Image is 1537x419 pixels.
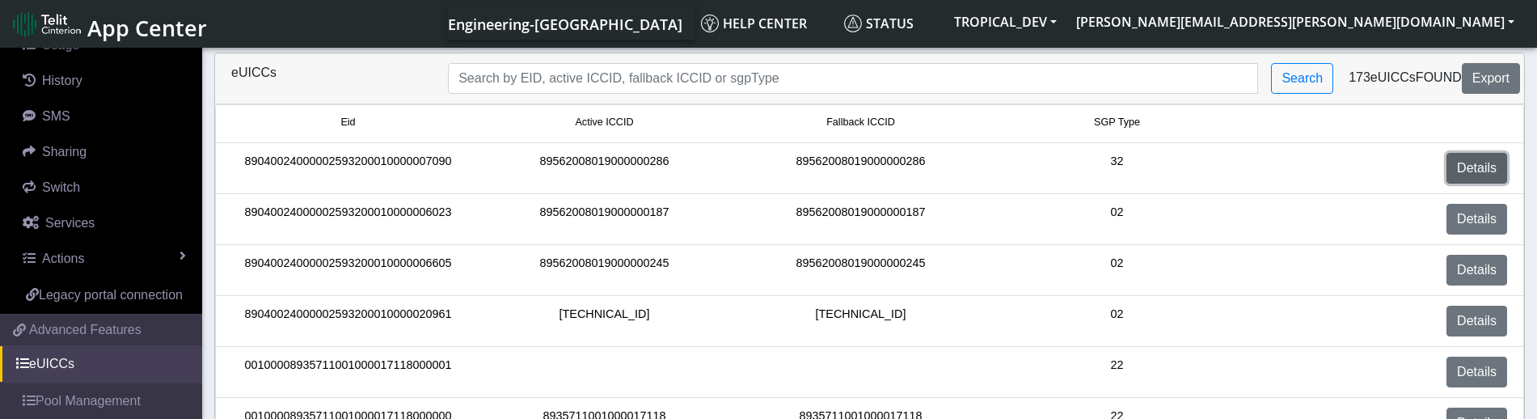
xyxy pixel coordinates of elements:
[838,7,944,40] a: Status
[701,15,807,32] span: Help center
[448,63,1258,94] input: Search...
[220,204,476,235] div: 89040024000002593200010000006023
[220,357,476,387] div: 00100008935711001000017118000001
[989,306,1245,336] div: 02
[1094,115,1140,130] span: SGP Type
[1446,204,1507,235] a: Details
[13,6,205,41] a: App Center
[1446,357,1507,387] a: Details
[733,153,989,184] div: 89562008019000000286
[701,15,719,32] img: knowledge.svg
[989,255,1245,286] div: 02
[476,204,733,235] div: 89562008019000000187
[6,205,202,241] a: Services
[42,252,84,265] span: Actions
[220,306,476,336] div: 89040024000002593200010000020961
[1446,255,1507,286] a: Details
[989,153,1245,184] div: 32
[1271,63,1333,94] button: Search
[45,216,95,230] span: Services
[340,115,355,130] span: Eid
[1446,153,1507,184] a: Details
[989,204,1245,235] div: 02
[6,63,202,99] a: History
[6,134,202,170] a: Sharing
[476,255,733,286] div: 89562008019000000245
[989,357,1245,387] div: 22
[733,306,989,336] div: [TECHNICAL_ID]
[826,115,895,130] span: Fallback ICCID
[6,99,202,134] a: SMS
[220,255,476,286] div: 89040024000002593200010000006605
[39,288,183,302] span: Legacy portal connection
[6,241,202,277] a: Actions
[1349,70,1370,84] span: 173
[1066,7,1524,36] button: [PERSON_NAME][EMAIL_ADDRESS][PERSON_NAME][DOMAIN_NAME]
[476,153,733,184] div: 89562008019000000286
[733,204,989,235] div: 89562008019000000187
[6,383,202,419] a: Pool Management
[1370,70,1416,84] span: eUICCs
[42,109,70,123] span: SMS
[844,15,914,32] span: Status
[944,7,1066,36] button: TROPICAL_DEV
[476,306,733,336] div: [TECHNICAL_ID]
[447,7,682,40] a: Your current platform instance
[575,115,633,130] span: Active ICCID
[29,320,141,340] span: Advanced Features
[42,145,87,159] span: Sharing
[695,7,838,40] a: Help center
[1446,306,1507,336] a: Details
[220,153,476,184] div: 89040024000002593200010000007090
[42,180,80,194] span: Switch
[1472,71,1510,85] span: Export
[1462,63,1520,94] button: Export
[844,15,862,32] img: status.svg
[448,15,682,34] span: Engineering-[GEOGRAPHIC_DATA]
[42,74,82,87] span: History
[6,170,202,205] a: Switch
[733,255,989,286] div: 89562008019000000245
[1416,70,1462,84] span: found
[87,13,207,43] span: App Center
[13,11,81,37] img: logo-telit-cinterion-gw-new.png
[219,63,436,94] div: eUICCs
